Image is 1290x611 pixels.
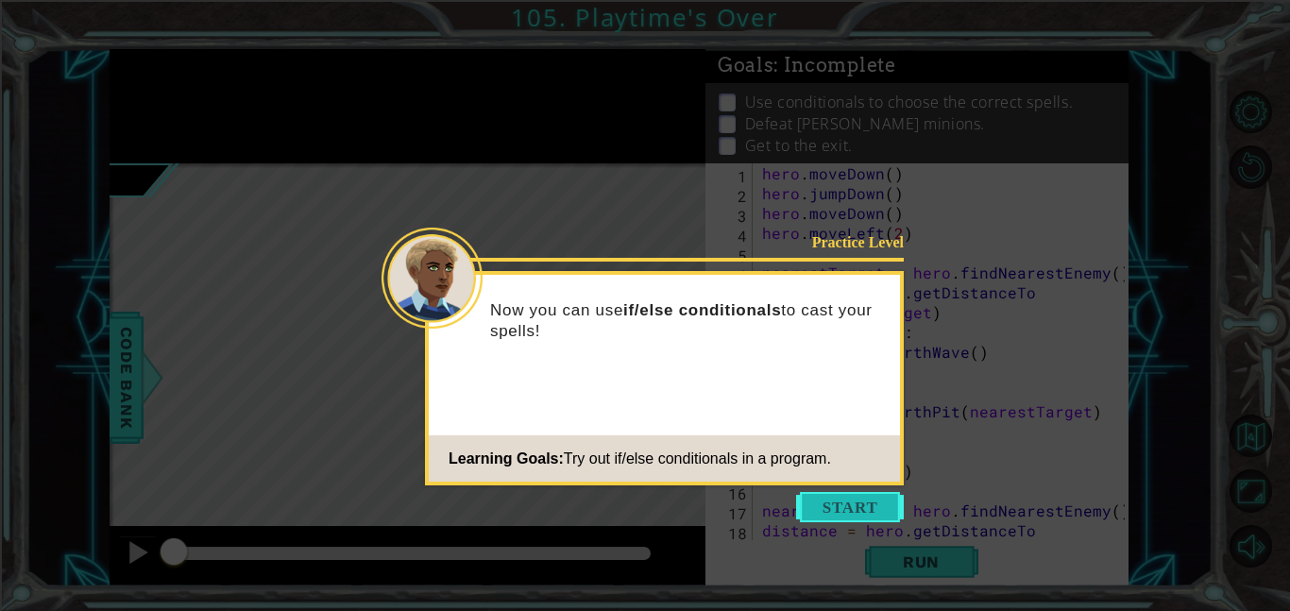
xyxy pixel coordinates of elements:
p: Now you can use to cast your spells! [490,300,887,342]
button: Start [796,492,904,522]
div: Practice Level [784,232,904,252]
div: Move To ... [8,127,1282,144]
div: Delete [8,59,1282,76]
div: Sort New > Old [8,25,1282,42]
span: Learning Goals: [449,450,564,467]
div: Rename [8,110,1282,127]
div: Sort A > Z [8,8,1282,25]
div: Move To ... [8,42,1282,59]
strong: if/else conditionals [623,301,781,319]
span: Try out if/else conditionals in a program. [564,450,831,467]
div: Sign out [8,93,1282,110]
div: Options [8,76,1282,93]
